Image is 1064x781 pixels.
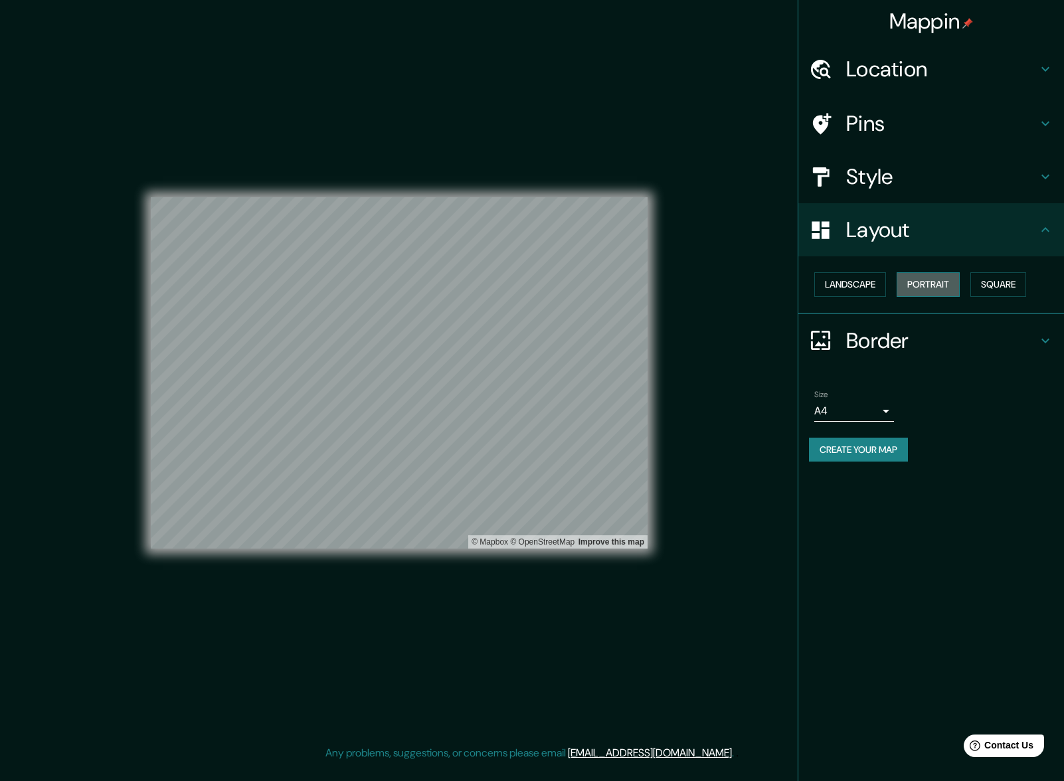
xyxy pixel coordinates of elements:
[814,272,886,297] button: Landscape
[809,438,908,462] button: Create your map
[970,272,1026,297] button: Square
[568,746,732,760] a: [EMAIL_ADDRESS][DOMAIN_NAME]
[814,400,894,422] div: A4
[734,745,736,761] div: .
[889,8,974,35] h4: Mappin
[946,729,1049,766] iframe: Help widget launcher
[798,203,1064,256] div: Layout
[798,150,1064,203] div: Style
[846,327,1037,354] h4: Border
[325,745,734,761] p: Any problems, suggestions, or concerns please email .
[962,18,973,29] img: pin-icon.png
[846,56,1037,82] h4: Location
[798,43,1064,96] div: Location
[736,745,739,761] div: .
[846,217,1037,243] h4: Layout
[510,537,575,547] a: OpenStreetMap
[798,97,1064,150] div: Pins
[897,272,960,297] button: Portrait
[846,163,1037,190] h4: Style
[472,537,508,547] a: Mapbox
[814,389,828,400] label: Size
[578,537,644,547] a: Map feedback
[846,110,1037,137] h4: Pins
[798,314,1064,367] div: Border
[151,197,648,549] canvas: Map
